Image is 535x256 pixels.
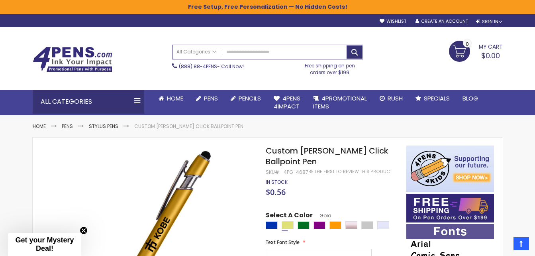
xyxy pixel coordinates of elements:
a: 4Pens4impact [267,90,307,116]
span: $0.00 [481,51,500,61]
a: Home [33,123,46,130]
span: 4Pens 4impact [274,94,300,110]
span: - Call Now! [179,63,244,70]
a: Be the first to review this product [308,169,392,175]
div: Silver [361,221,373,229]
a: Pens [62,123,73,130]
span: Rush [388,94,403,102]
div: All Categories [33,90,144,114]
span: In stock [266,179,288,185]
span: Text Font Style [266,239,300,246]
a: Stylus Pens [89,123,118,130]
a: 4PROMOTIONALITEMS [307,90,373,116]
a: All Categories [172,45,220,58]
li: Custom [PERSON_NAME] Click Ballpoint Pen [134,123,243,130]
div: Get your Mystery Deal!Close teaser [8,233,81,256]
strong: SKU [266,169,280,175]
a: Wishlist [380,18,406,24]
a: Blog [456,90,484,107]
img: Free shipping on orders over $199 [406,194,494,223]
a: Top [513,237,529,250]
span: All Categories [176,49,216,55]
span: Specials [424,94,450,102]
a: $0.00 0 [449,41,503,61]
span: Gold [313,212,331,219]
img: 4pens 4 kids [406,146,494,192]
button: Close teaser [80,226,88,234]
a: Create an Account [415,18,468,24]
a: Pencils [224,90,267,107]
a: Rush [373,90,409,107]
a: Pens [190,90,224,107]
div: Green [298,221,310,229]
div: Availability [266,179,288,185]
div: Blue [266,221,278,229]
div: Rose Gold [345,221,357,229]
div: Gold [282,221,294,229]
span: Select A Color [266,211,313,222]
span: 4PROMOTIONAL ITEMS [313,94,367,110]
div: Lavender [377,221,389,229]
a: (888) 88-4PENS [179,63,217,70]
a: Specials [409,90,456,107]
img: 4Pens Custom Pens and Promotional Products [33,47,112,72]
span: Home [167,94,183,102]
span: 0 [466,40,469,48]
span: Custom [PERSON_NAME] Click Ballpoint Pen [266,145,388,167]
div: Free shipping on pen orders over $199 [296,59,363,75]
a: Home [152,90,190,107]
div: Sign In [476,19,502,25]
span: Pens [204,94,218,102]
div: Orange [329,221,341,229]
div: 4PG-4687 [284,169,308,175]
span: Pencils [239,94,261,102]
div: Purple [314,221,325,229]
span: $0.56 [266,187,286,197]
span: Get your Mystery Deal! [15,236,74,252]
span: Blog [462,94,478,102]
